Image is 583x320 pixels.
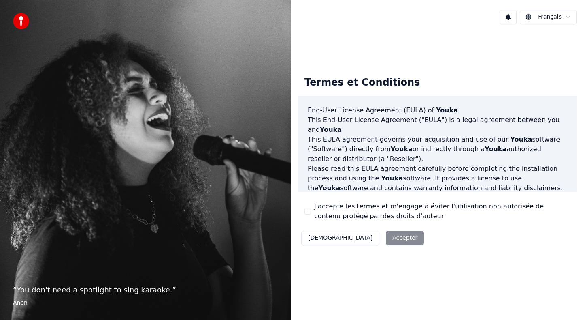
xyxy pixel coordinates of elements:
span: Youka [436,106,458,114]
p: This EULA agreement governs your acquisition and use of our software ("Software") directly from o... [308,135,567,164]
p: “ You don't need a spotlight to sing karaoke. ” [13,284,279,296]
span: Youka [318,184,340,192]
span: Youka [391,145,413,153]
label: J'accepte les termes et m'engage à éviter l'utilisation non autorisée de contenu protégé par des ... [314,202,570,221]
button: [DEMOGRAPHIC_DATA] [301,231,379,245]
h3: End-User License Agreement (EULA) of [308,105,567,115]
span: Youka [320,126,342,133]
p: This End-User License Agreement ("EULA") is a legal agreement between you and [308,115,567,135]
img: youka [13,13,29,29]
span: Youka [510,135,532,143]
span: Youka [381,174,403,182]
div: Termes et Conditions [298,70,426,96]
span: Youka [485,145,506,153]
p: Please read this EULA agreement carefully before completing the installation process and using th... [308,164,567,193]
footer: Anon [13,299,279,307]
